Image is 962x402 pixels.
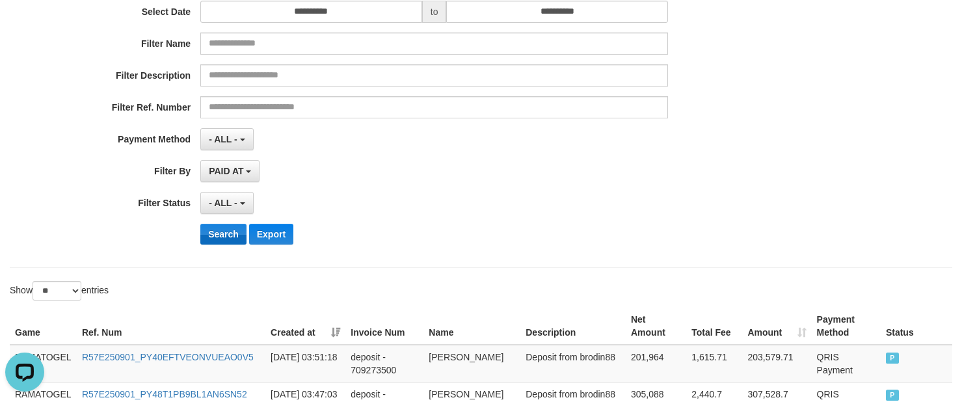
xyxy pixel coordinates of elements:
th: Amount: activate to sort column ascending [742,308,811,345]
label: Show entries [10,281,109,301]
button: Open LiveChat chat widget [5,5,44,44]
th: Created at: activate to sort column ascending [265,308,345,345]
th: Net Amount [626,308,686,345]
th: Game [10,308,77,345]
td: deposit - 709273500 [345,345,423,382]
th: Ref. Num [77,308,265,345]
button: - ALL - [200,128,253,150]
td: 201,964 [626,345,686,382]
th: Payment Method [812,308,881,345]
span: PAID [886,390,899,401]
td: RAMATOGEL [10,345,77,382]
button: - ALL - [200,192,253,214]
td: [PERSON_NAME] [423,345,520,382]
td: 1,615.71 [686,345,742,382]
td: QRIS Payment [812,345,881,382]
button: Search [200,224,247,245]
button: PAID AT [200,160,260,182]
th: Description [520,308,626,345]
span: PAID AT [209,166,243,176]
select: Showentries [33,281,81,301]
td: [DATE] 03:51:18 [265,345,345,382]
span: PAID [886,353,899,364]
td: Deposit from brodin88 [520,345,626,382]
th: Invoice Num [345,308,423,345]
span: - ALL - [209,134,237,144]
td: 203,579.71 [742,345,811,382]
span: - ALL - [209,198,237,208]
th: Name [423,308,520,345]
th: Total Fee [686,308,742,345]
span: to [422,1,447,23]
button: Export [249,224,293,245]
a: R57E250901_PY48T1PB9BL1AN6SN52 [82,389,247,399]
a: R57E250901_PY40EFTVEONVUEAO0V5 [82,352,254,362]
th: Status [881,308,952,345]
